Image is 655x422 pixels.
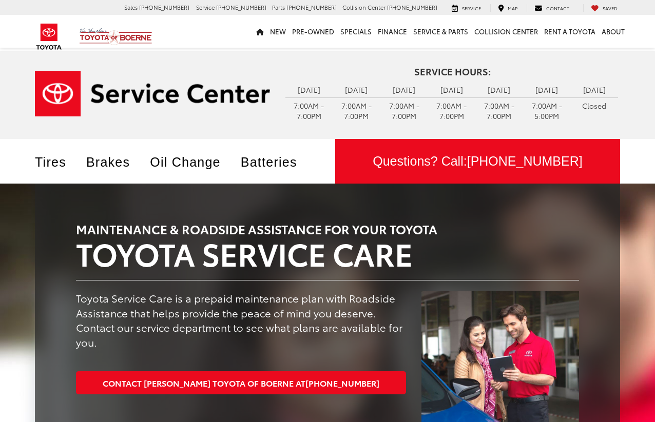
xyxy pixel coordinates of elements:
[253,15,267,48] a: Home
[333,97,380,124] td: 7:00AM - 7:00PM
[267,15,289,48] a: New
[76,291,406,350] p: Toyota Service Care is a prepaid maintenance plan with Roadside Assistance that helps provide the...
[375,15,410,48] a: Finance
[150,155,234,169] a: Oil Change
[599,15,628,48] a: About
[467,154,583,168] span: [PHONE_NUMBER]
[335,139,620,184] a: Questions? Call:[PHONE_NUMBER]
[86,155,143,169] a: Brakes
[35,71,270,116] img: Service Center | Vic Vaughan Toyota of Boerne in Boerne TX
[462,5,481,11] span: Service
[285,67,620,77] h4: Service Hours:
[475,97,523,124] td: 7:00AM - 7:00PM
[79,28,152,46] img: Vic Vaughan Toyota of Boerne
[35,155,79,169] a: Tires
[471,15,541,48] a: Collision Center
[546,5,569,11] span: Contact
[286,3,337,11] span: [PHONE_NUMBER]
[196,3,215,11] span: Service
[342,3,386,11] span: Collision Center
[527,4,577,12] a: Contact
[410,15,471,48] a: Service & Parts: Opens in a new tab
[380,97,428,124] td: 7:00AM - 7:00PM
[508,5,517,11] span: Map
[335,139,620,184] div: Questions? Call:
[490,4,525,12] a: Map
[523,82,571,97] td: [DATE]
[428,97,475,124] td: 7:00AM - 7:00PM
[475,82,523,97] td: [DATE]
[428,82,475,97] td: [DATE]
[76,222,579,235] h3: MAINTENANCE & ROADSIDE ASSISTANCE FOR YOUR TOYOTA
[541,15,599,48] a: Rent a Toyota
[289,15,337,48] a: Pre-Owned
[76,371,406,394] a: Contact [PERSON_NAME] Toyota of Boerne at[PHONE_NUMBER]
[603,5,618,11] span: Saved
[444,4,489,12] a: Service
[337,15,375,48] a: Specials
[523,97,571,124] td: 7:00AM - 5:00PM
[583,4,625,12] a: My Saved Vehicles
[241,155,310,169] a: Batteries
[333,82,380,97] td: [DATE]
[216,3,266,11] span: [PHONE_NUMBER]
[285,97,333,124] td: 7:00AM - 7:00PM
[272,3,285,11] span: Parts
[387,3,437,11] span: [PHONE_NUMBER]
[570,82,618,97] td: [DATE]
[305,377,379,389] span: [PHONE_NUMBER]
[380,82,428,97] td: [DATE]
[285,82,333,97] td: [DATE]
[570,97,618,113] td: Closed
[30,20,68,53] img: Toyota
[76,236,579,270] h2: TOYOTA SERVICE CARE
[124,3,138,11] span: Sales
[139,3,189,11] span: [PHONE_NUMBER]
